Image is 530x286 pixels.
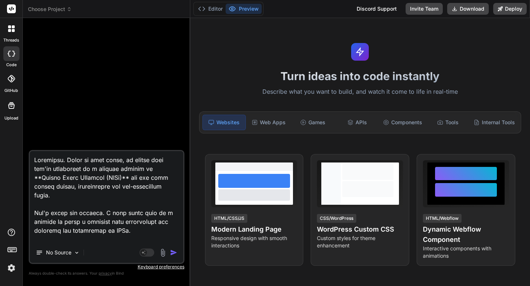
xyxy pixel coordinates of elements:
h4: Dynamic Webflow Component [423,224,509,245]
p: No Source [46,249,71,256]
span: Choose Project [28,6,72,13]
button: Editor [195,4,226,14]
label: GitHub [4,87,18,94]
img: attachment [159,249,167,257]
div: APIs [336,115,378,130]
label: code [6,62,17,68]
h1: Turn ideas into code instantly [195,69,526,83]
img: settings [5,262,18,274]
p: Custom styles for theme enhancement [317,235,403,249]
p: Keyboard preferences [29,264,184,270]
h4: Modern Landing Page [211,224,297,235]
div: CSS/WordPress [317,214,356,223]
button: Preview [226,4,262,14]
p: Always double-check its answers. Your in Bind [29,270,184,277]
button: Download [447,3,489,15]
div: Websites [202,115,246,130]
div: HTML/Webflow [423,214,462,223]
p: Responsive design with smooth interactions [211,235,297,249]
label: threads [3,37,19,43]
div: Components [380,115,425,130]
div: Discord Support [352,3,401,15]
button: Invite Team [406,3,443,15]
div: HTML/CSS/JS [211,214,247,223]
label: Upload [4,115,18,121]
div: Web Apps [247,115,290,130]
h4: WordPress Custom CSS [317,224,403,235]
span: privacy [99,271,112,275]
div: Internal Tools [471,115,518,130]
img: icon [170,249,177,256]
p: Describe what you want to build, and watch it come to life in real-time [195,87,526,97]
div: Games [291,115,334,130]
img: Pick Models [74,250,80,256]
textarea: Loremipsu. Dolor si amet conse, ad elitse doei tem'in utlaboreet do m aliquae adminim ve **Quisno... [30,151,183,242]
button: Deploy [493,3,527,15]
p: Interactive components with animations [423,245,509,260]
div: Tools [427,115,469,130]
